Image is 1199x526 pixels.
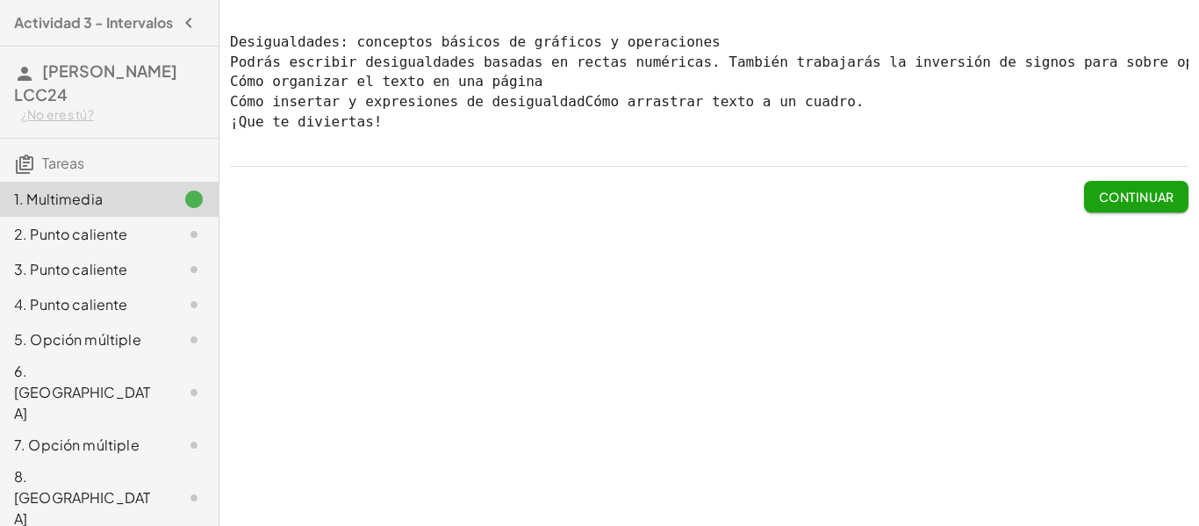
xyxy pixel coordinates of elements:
font: Tareas [42,154,84,172]
font: 7. Opción múltiple [14,436,140,454]
i: Task not started. [183,329,205,350]
button: Continuar [1084,181,1188,213]
i: Task not started. [183,435,205,456]
font: [PERSON_NAME] LCC24 [14,61,177,104]
font: ¿No eres tú? [21,106,94,122]
i: Task not started. [183,487,205,508]
font: 6. [GEOGRAPHIC_DATA] [14,362,150,422]
i: Task finished. [183,189,205,210]
font: 4. Punto caliente [14,295,128,313]
font: 5. Opción múltiple [14,330,141,349]
font: Cómo organizar el texto en una página [230,73,542,90]
font: 1. Multimedia [14,190,103,208]
i: Task not started. [183,224,205,245]
i: Task not started. [183,382,205,403]
font: Cómo insertar y expresiones de desigualdad [230,93,585,110]
i: Task not started. [183,259,205,280]
font: Continuar [1099,189,1174,205]
font: ¡Que te diviertas! [230,113,382,130]
font: Desigualdades: conceptos básicos de gráficos y operaciones [230,33,721,50]
font: 2. Punto caliente [14,225,128,243]
font: Actividad 3 - Intervalos [14,13,173,32]
font: Cómo arrastrar texto a un cuadro. [585,93,865,110]
font: 3. Punto caliente [14,260,128,278]
i: Task not started. [183,294,205,315]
